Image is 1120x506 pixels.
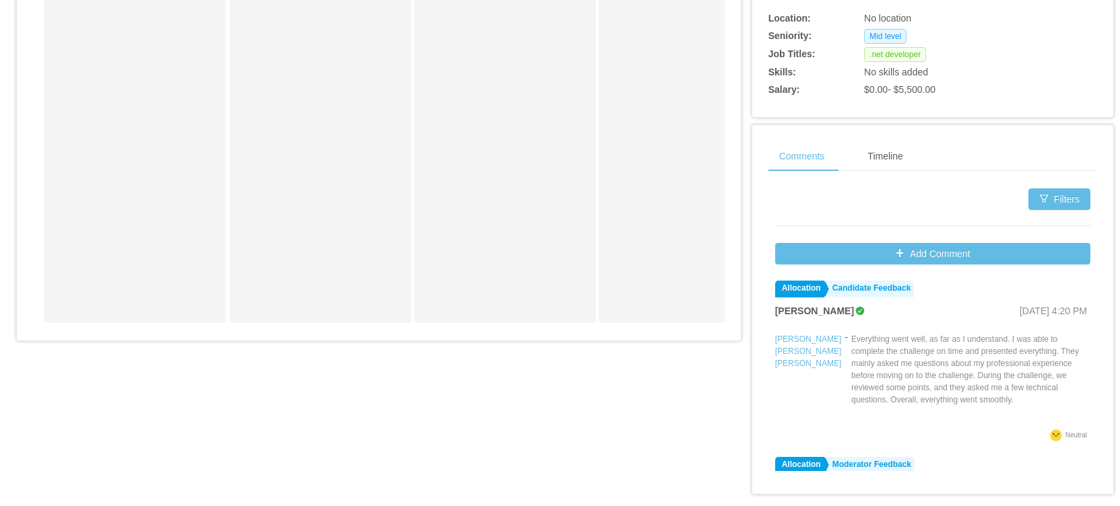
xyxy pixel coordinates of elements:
[775,305,854,316] strong: [PERSON_NAME]
[768,141,836,172] div: Comments
[864,47,926,62] span: .net developer
[845,330,848,426] div: -
[1028,188,1090,210] button: icon: filterFilters
[768,13,811,24] b: Location:
[775,457,824,474] a: Allocation
[857,141,913,172] div: Timeline
[1020,305,1087,316] span: [DATE] 4:20 PM
[864,67,928,77] span: No skills added
[768,67,796,77] b: Skills:
[1065,431,1087,439] span: Neutral
[768,30,812,41] b: Seniority:
[864,29,907,44] span: Mid level
[768,84,800,95] b: Salary:
[775,334,842,368] a: [PERSON_NAME] [PERSON_NAME] [PERSON_NAME]
[864,84,935,95] span: $0.00 - $5,500.00
[768,48,816,59] b: Job Titles:
[826,457,915,474] a: Moderator Feedback
[775,281,824,297] a: Allocation
[851,333,1090,406] p: Everything went well, as far as I understand. I was able to complete the challenge on time and pr...
[775,243,1090,264] button: icon: plusAdd Comment
[864,11,1028,26] div: No location
[826,281,915,297] a: Candidate Feedback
